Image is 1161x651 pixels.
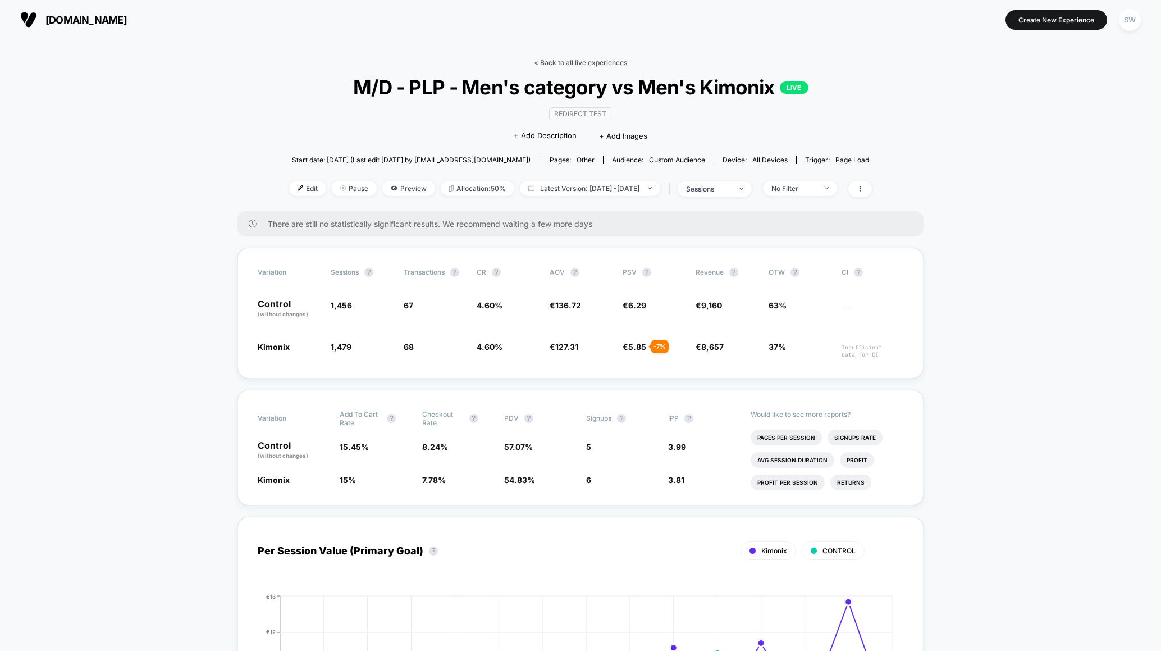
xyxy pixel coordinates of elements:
div: Trigger: [805,156,869,164]
li: Pages Per Session [751,430,822,445]
button: ? [387,414,396,423]
span: 1,456 [331,301,352,310]
span: 136.72 [555,301,581,310]
span: Pause [332,181,377,196]
li: Returns [830,475,871,490]
img: end [340,185,346,191]
span: Redirect Test [549,107,611,120]
img: end [825,187,829,189]
p: Control [258,299,319,318]
span: 67 [404,301,413,310]
button: ? [492,268,501,277]
button: SW [1116,8,1144,31]
button: ? [684,414,693,423]
span: OTW [769,268,830,277]
button: ? [854,268,863,277]
span: 4.60 % [477,342,502,352]
span: PDV [504,414,519,422]
span: CI [842,268,903,277]
tspan: €16 [266,593,276,599]
span: Page Load [835,156,869,164]
span: Revenue [696,268,724,276]
span: € [623,301,646,310]
span: 6 [586,475,591,485]
button: ? [469,414,478,423]
span: Preview [382,181,435,196]
img: end [739,188,743,190]
li: Signups Rate [828,430,883,445]
span: 68 [404,342,414,352]
span: (without changes) [258,311,308,317]
span: € [623,342,646,352]
button: ? [570,268,579,277]
p: Control [258,441,328,460]
span: 8,657 [701,342,724,352]
span: Variation [258,410,319,427]
span: 15.45 % [340,442,369,452]
p: LIVE [780,81,808,94]
span: Latest Version: [DATE] - [DATE] [520,181,660,196]
li: Avg Session Duration [751,452,834,468]
p: Would like to see more reports? [751,410,904,418]
span: Transactions [404,268,445,276]
button: ? [617,414,626,423]
span: + Add Images [599,131,647,140]
span: Add To Cart Rate [340,410,381,427]
span: Start date: [DATE] (Last edit [DATE] by [EMAIL_ADDRESS][DOMAIN_NAME]) [292,156,531,164]
span: 7.78 % [422,475,446,485]
span: € [550,301,581,310]
span: Kimonix [761,547,787,555]
div: Audience: [612,156,705,164]
span: Allocation: 50% [441,181,514,196]
span: 3.81 [668,475,684,485]
button: ? [729,268,738,277]
button: ? [429,547,438,556]
span: CR [477,268,486,276]
span: Edit [289,181,326,196]
span: + Add Description [514,130,577,142]
div: No Filter [771,184,816,193]
span: € [696,342,724,352]
span: 54.83 % [504,475,535,485]
img: Visually logo [20,11,37,28]
span: | [666,181,678,197]
span: Variation [258,268,319,277]
button: ? [524,414,533,423]
span: 4.60 % [477,301,502,310]
button: ? [364,268,373,277]
span: (without changes) [258,452,308,459]
span: € [696,301,722,310]
img: edit [298,185,303,191]
span: CONTROL [822,547,856,555]
span: Sessions [331,268,359,276]
span: Custom Audience [649,156,705,164]
span: --- [842,302,903,318]
span: 63% [769,301,787,310]
span: 57.07 % [504,442,533,452]
span: IPP [668,414,679,422]
span: Signups [586,414,611,422]
span: € [550,342,578,352]
span: 127.31 [555,342,578,352]
span: 5.85 [628,342,646,352]
span: Kimonix [258,475,290,485]
span: There are still no statistically significant results. We recommend waiting a few more days [268,219,901,229]
span: Kimonix [258,342,290,352]
span: M/D - PLP - Men's category vs Men's Kimonix [318,75,843,99]
img: end [648,187,652,189]
span: PSV [623,268,637,276]
span: Insufficient data for CI [842,344,903,358]
div: - 7 % [651,340,669,353]
span: 15 % [340,475,356,485]
button: Create New Experience [1005,10,1107,30]
div: SW [1119,9,1141,31]
button: [DOMAIN_NAME] [17,11,130,29]
button: ? [790,268,799,277]
span: Checkout Rate [422,410,464,427]
div: Pages: [550,156,595,164]
span: 5 [586,442,591,452]
span: 3.99 [668,442,686,452]
span: AOV [550,268,565,276]
span: 37% [769,342,786,352]
span: other [577,156,595,164]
